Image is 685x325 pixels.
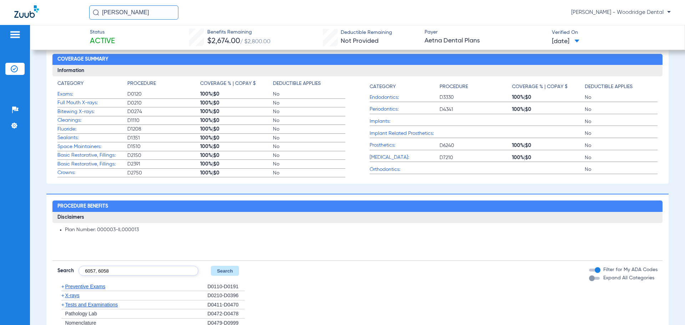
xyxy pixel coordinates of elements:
span: Preventive Exams [65,284,105,289]
span: D1110 [127,117,200,124]
span: Basic Restorative, Fillings: [57,161,127,168]
img: hamburger-icon [9,30,21,39]
span: | [212,101,213,106]
span: | [212,136,213,141]
span: D0120 [127,91,200,98]
app-breakdown-title: Deductible Applies [585,80,658,93]
button: Search [211,266,239,276]
span: No [585,106,658,113]
span: Verified On [552,29,673,36]
span: Payer [425,29,546,36]
h4: Deductible Applies [273,80,321,87]
span: | [524,107,525,112]
h4: Category [370,83,396,91]
span: Active [90,36,115,46]
span: | [212,162,213,167]
span: Basic Restorative, Fillings: [57,152,127,159]
div: D0472-D0478 [207,309,245,319]
span: Aetna Dental Plans [425,36,546,45]
span: 100% $0 [200,91,273,98]
h4: Coverage % | Copay $ [200,80,256,87]
span: No [273,91,346,98]
span: Search [57,267,74,274]
span: 100% $0 [200,134,273,142]
app-breakdown-title: Category [370,80,440,93]
span: Orthodontics: [370,166,440,173]
span: | [212,153,213,158]
span: No [585,94,658,101]
span: 100% $0 [200,117,273,124]
span: $2,674.00 [207,37,240,45]
span: 100% $0 [200,169,273,177]
span: Pathology Lab [65,311,97,316]
span: No [273,152,346,159]
app-breakdown-title: Procedure [440,80,512,93]
span: X-rays [65,293,79,298]
span: 100% $0 [200,143,273,150]
h4: Coverage % | Copay $ [512,83,568,91]
span: Fluoride: [57,126,127,133]
span: No [585,166,658,173]
span: No [273,134,346,142]
span: | [524,95,525,100]
div: D0110-D0191 [207,282,245,291]
span: 100% $0 [200,100,273,107]
span: 100% $0 [200,126,273,133]
span: Sealants: [57,134,127,142]
span: Implants: [370,118,440,125]
span: 100% $0 [200,161,273,168]
span: D2391 [127,161,200,168]
span: [MEDICAL_DATA]: [370,154,440,161]
app-breakdown-title: Category [57,80,127,90]
span: No [273,161,346,168]
h3: Disclaimers [52,212,662,223]
span: D4341 [440,106,512,113]
span: [PERSON_NAME] - Woodridge Dental [571,9,671,16]
h2: Coverage Summary [52,54,662,65]
span: No [585,142,658,149]
span: Crowns: [57,169,127,177]
span: D3330 [440,94,512,101]
span: No [585,154,658,161]
span: Implant Related Prosthetics: [370,130,440,137]
span: No [273,143,346,150]
span: D2150 [127,152,200,159]
h2: Procedure Benefits [52,200,662,212]
span: D7210 [440,154,512,161]
span: | [212,109,213,114]
span: Bitewing X-rays: [57,108,127,116]
span: | [524,143,525,148]
span: D0210 [127,100,200,107]
span: | [212,118,213,123]
span: D1510 [127,143,200,150]
app-breakdown-title: Deductible Applies [273,80,346,90]
span: | [524,155,525,160]
span: D2750 [127,169,200,177]
h4: Deductible Applies [585,83,633,91]
span: No [273,100,346,107]
span: D0274 [127,108,200,115]
app-breakdown-title: Coverage % | Copay $ [512,80,585,93]
span: | [212,171,213,176]
span: 100% $0 [512,94,585,101]
h4: Procedure [127,80,156,87]
span: No [585,118,658,125]
span: D1208 [127,126,200,133]
span: 100% $0 [512,142,585,149]
app-breakdown-title: Procedure [127,80,200,90]
span: + [61,302,64,308]
span: Deductible Remaining [341,29,392,36]
span: [DATE] [552,37,579,46]
span: Endodontics: [370,94,440,101]
h4: Category [57,80,83,87]
input: Search for patients [89,5,178,20]
span: | [212,144,213,149]
app-breakdown-title: Coverage % | Copay $ [200,80,273,90]
span: Full Mouth X-rays: [57,99,127,107]
span: Benefits Remaining [207,29,270,36]
span: No [273,108,346,115]
span: D6240 [440,142,512,149]
span: + [61,293,64,298]
span: 100% $0 [512,106,585,113]
span: 100% $0 [512,154,585,161]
